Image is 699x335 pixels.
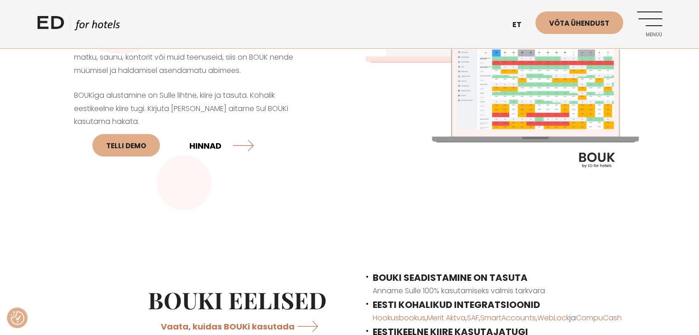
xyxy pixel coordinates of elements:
a: Võta ühendust [535,11,623,34]
a: SAF [467,313,479,323]
a: Telli DEMO [92,134,160,156]
a: HINNAD [189,133,254,157]
a: CompuCash [576,313,622,323]
a: Hookusbookus [373,313,426,323]
a: Merit Aktva [427,313,466,323]
span: Menüü [637,32,662,38]
img: Revisit consent button [11,311,24,325]
p: , , , , ja [373,312,639,325]
a: Menüü [637,11,662,37]
a: et [508,14,535,36]
p: BOUKiga alustamine on Sulle lihtne, kiire ja tasuta. Kohalik eestikeelne kiire tugi. Kirjuta [PER... [74,89,313,162]
a: SmartAccounts [480,313,536,323]
a: ED HOTELS [37,14,120,37]
a: WebLock [537,313,569,323]
span: BOUKI SEADISTAMINE ON TASUTA [373,271,528,284]
h2: BOUKi EELISED [60,286,327,314]
button: Nõusolekueelistused [11,311,24,325]
p: Anname Sulle 100% kasutamiseks valmis tarkvara [373,285,639,298]
span: EESTI KOHALIKUD INTEGRATSIOONID [373,298,540,311]
p: Kui Sul on hotell või külaliskorter ja Sa pakud klientidele majutust matku, saunu, kontorit või m... [74,38,313,78]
